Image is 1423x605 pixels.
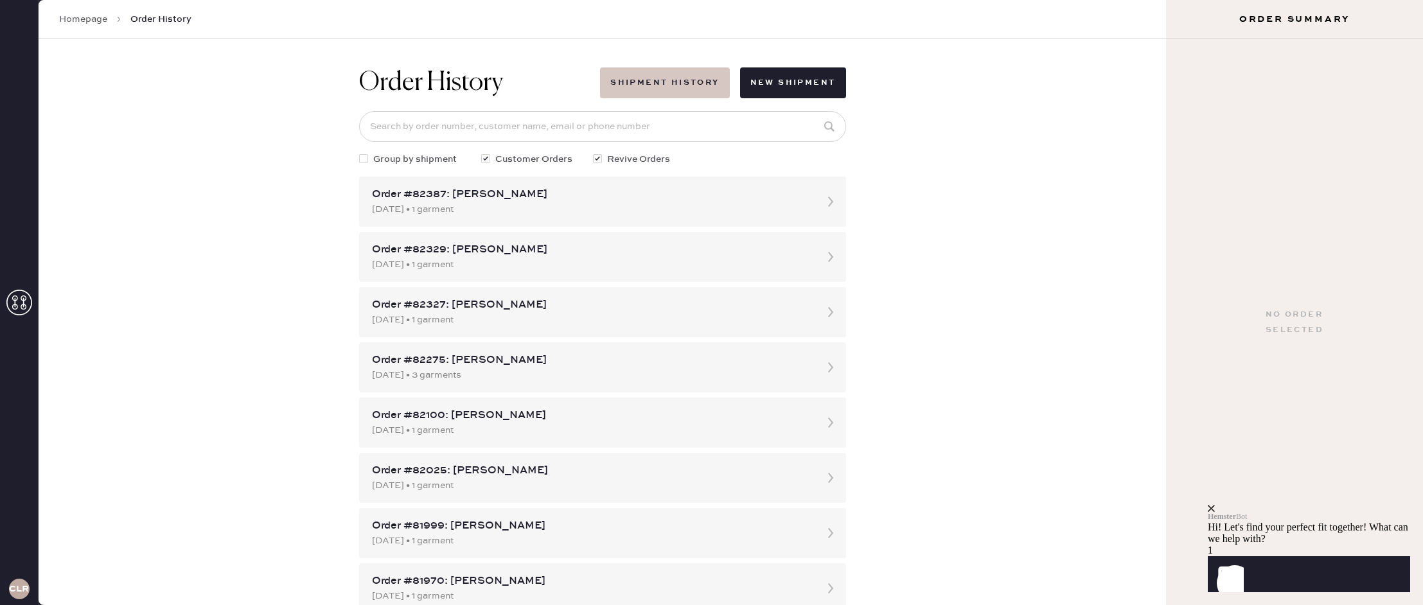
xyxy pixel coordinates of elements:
span: Customer Orders [495,152,572,166]
span: Revive Orders [607,152,670,166]
input: Search by order number, customer name, email or phone number [359,111,846,142]
div: No order selected [1266,307,1323,338]
div: Order #82387: [PERSON_NAME] [372,187,810,202]
div: [DATE] • 1 garment [372,478,810,493]
iframe: Front Chat [1208,426,1420,602]
h3: CLR [9,584,29,593]
div: Order #81999: [PERSON_NAME] [372,518,810,534]
div: [DATE] • 1 garment [372,589,810,603]
a: Homepage [59,13,107,26]
button: New Shipment [740,67,846,98]
div: [DATE] • 1 garment [372,423,810,437]
div: [DATE] • 1 garment [372,534,810,548]
div: Order #82275: [PERSON_NAME] [372,353,810,368]
div: Order #81970: [PERSON_NAME] [372,574,810,589]
div: Order #82327: [PERSON_NAME] [372,297,810,313]
div: [DATE] • 1 garment [372,313,810,327]
div: Order #82329: [PERSON_NAME] [372,242,810,258]
div: Order #82100: [PERSON_NAME] [372,408,810,423]
h3: Order Summary [1166,13,1423,26]
div: [DATE] • 1 garment [372,202,810,216]
button: Shipment History [600,67,729,98]
div: [DATE] • 1 garment [372,258,810,272]
div: [DATE] • 3 garments [372,368,810,382]
div: Order #82025: [PERSON_NAME] [372,463,810,478]
span: Group by shipment [373,152,457,166]
span: Order History [130,13,191,26]
h1: Order History [359,67,503,98]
